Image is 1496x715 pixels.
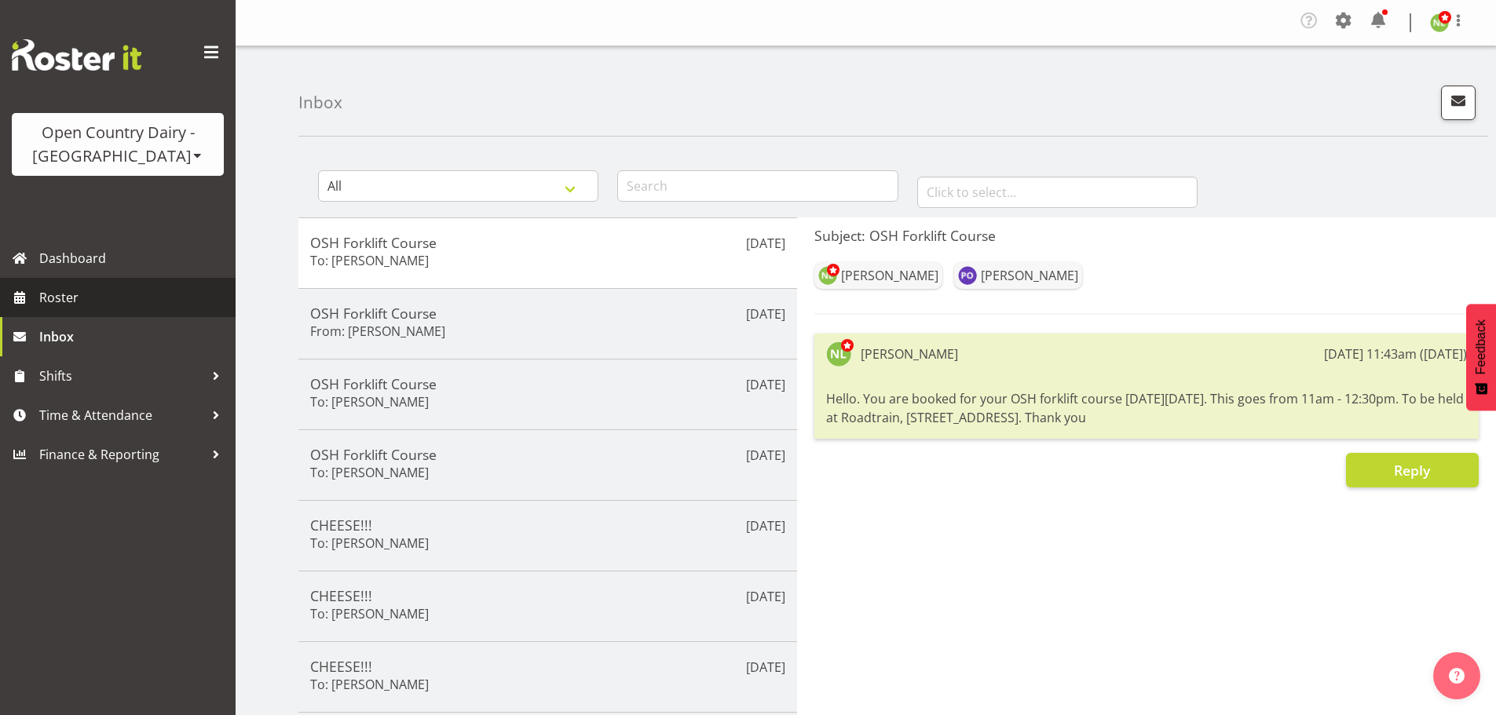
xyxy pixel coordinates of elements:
[1394,461,1430,480] span: Reply
[310,375,785,392] h5: OSH Forklift Course
[310,234,785,251] h5: OSH Forklift Course
[1430,13,1449,32] img: nicole-lloyd7454.jpg
[746,375,785,394] p: [DATE]
[746,587,785,606] p: [DATE]
[310,465,429,480] h6: To: [PERSON_NAME]
[841,266,938,285] div: [PERSON_NAME]
[818,266,837,285] img: nicole-lloyd7454.jpg
[746,658,785,677] p: [DATE]
[310,587,785,604] h5: CHEESE!!!
[39,325,228,348] span: Inbox
[310,253,429,268] h6: To: [PERSON_NAME]
[746,234,785,253] p: [DATE]
[12,39,141,71] img: Rosterit website logo
[861,345,958,363] div: [PERSON_NAME]
[746,305,785,323] p: [DATE]
[746,516,785,535] p: [DATE]
[39,246,228,270] span: Dashboard
[958,266,977,285] img: patrick-oneill7462.jpg
[298,93,342,111] h4: Inbox
[1346,453,1479,487] button: Reply
[1466,304,1496,410] button: Feedback - Show survey
[310,606,429,622] h6: To: [PERSON_NAME]
[27,121,208,168] div: Open Country Dairy - [GEOGRAPHIC_DATA]
[1449,668,1465,684] img: help-xxl-2.png
[746,446,785,465] p: [DATE]
[310,535,429,551] h6: To: [PERSON_NAME]
[310,677,429,692] h6: To: [PERSON_NAME]
[917,177,1198,208] input: Click to select...
[826,341,851,367] img: nicole-lloyd7454.jpg
[826,385,1467,431] div: Hello. You are booked for your OSH forklift course [DATE][DATE]. This goes from 11am - 12:30pm. T...
[39,443,204,466] span: Finance & Reporting
[310,323,445,339] h6: From: [PERSON_NAME]
[39,403,204,427] span: Time & Attendance
[814,227,1479,244] h5: Subject: OSH Forklift Course
[617,170,898,202] input: Search
[310,394,429,410] h6: To: [PERSON_NAME]
[1324,345,1467,363] div: [DATE] 11:43am ([DATE])
[39,364,204,388] span: Shifts
[981,266,1078,285] div: [PERSON_NAME]
[310,446,785,463] h5: OSH Forklift Course
[39,286,228,309] span: Roster
[1474,319,1488,374] span: Feedback
[310,658,785,675] h5: CHEESE!!!
[310,305,785,322] h5: OSH Forklift Course
[310,516,785,534] h5: CHEESE!!!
